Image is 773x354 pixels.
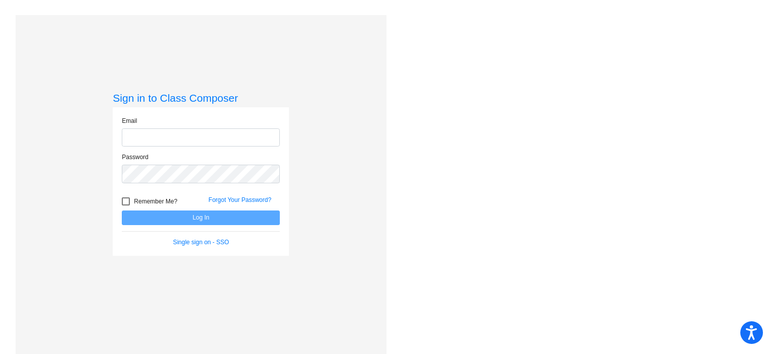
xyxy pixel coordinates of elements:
a: Forgot Your Password? [208,196,271,203]
button: Log In [122,210,280,225]
h3: Sign in to Class Composer [113,92,289,104]
label: Email [122,116,137,125]
a: Single sign on - SSO [173,239,229,246]
span: Remember Me? [134,195,177,207]
label: Password [122,153,148,162]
